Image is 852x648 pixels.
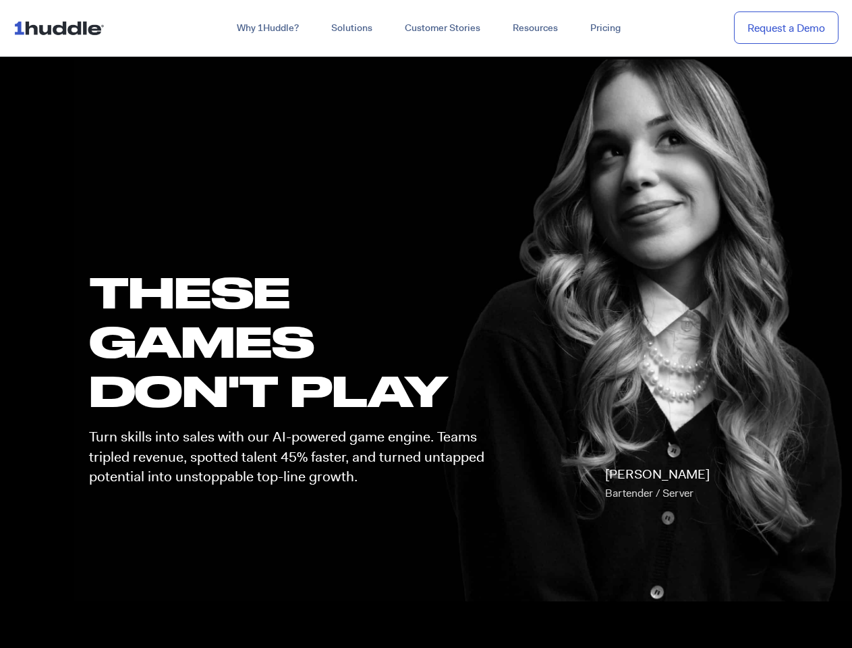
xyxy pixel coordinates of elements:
img: ... [13,15,110,40]
a: Request a Demo [734,11,839,45]
a: Why 1Huddle? [221,16,315,40]
a: Resources [496,16,574,40]
a: Pricing [574,16,637,40]
a: Customer Stories [389,16,496,40]
p: Turn skills into sales with our AI-powered game engine. Teams tripled revenue, spotted talent 45%... [89,427,496,487]
span: Bartender / Server [605,486,693,500]
p: [PERSON_NAME] [605,465,710,503]
h1: these GAMES DON'T PLAY [89,267,496,416]
a: Solutions [315,16,389,40]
